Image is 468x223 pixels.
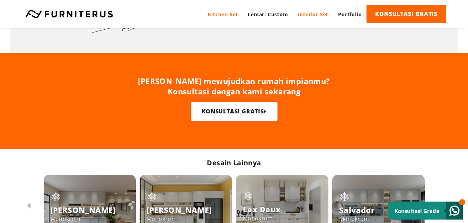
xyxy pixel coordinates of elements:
p: Monokrom [147,215,212,223]
a: Portfolio [333,5,367,24]
a: KONSULTASI GRATIS [191,102,277,121]
p: Monokrom [339,215,375,223]
a: Konsultasi Gratis [388,202,463,220]
h3: Salvador [339,205,375,215]
a: Interior Set [293,5,334,24]
a: KONSULTASI GRATIS [367,5,446,23]
a: Lemari Custom [243,5,293,24]
p: Monokrom [243,214,281,222]
small: Konsultasi Gratis [395,207,439,214]
a: Kitchen Set [203,5,243,24]
h3: [PERSON_NAME] [51,205,116,215]
p: Monokrom [51,215,116,223]
h3: Lex Deux [243,204,281,214]
h2: Desain Lainnya [207,158,261,167]
h3: [PERSON_NAME] [147,205,212,215]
